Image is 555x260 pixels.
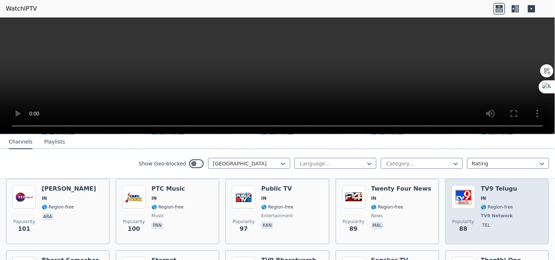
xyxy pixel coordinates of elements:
span: 101 [18,225,30,233]
span: Popularity [343,219,365,225]
p: mal [371,222,383,229]
span: IN [371,195,377,201]
span: 88 [460,225,468,233]
p: ara [42,213,53,220]
img: Public TV [232,185,255,209]
h6: [PERSON_NAME] [42,185,96,192]
span: IN [42,195,47,201]
p: kan [261,222,273,229]
span: IN [261,195,267,201]
span: IN [481,195,487,201]
span: 🌎 Region-free [481,204,513,210]
span: 🌎 Region-free [151,204,184,210]
h6: TV9 Telugu [481,185,517,192]
button: Channels [9,135,33,149]
span: 🌎 Region-free [261,204,293,210]
span: news [371,213,383,219]
p: tel [481,222,492,229]
span: 🌎 Region-free [371,204,404,210]
span: entertainment [261,213,293,219]
span: 97 [240,225,248,233]
img: PTC Music [122,185,146,209]
span: 100 [128,225,140,233]
span: Popularity [13,219,35,225]
span: Popularity [233,219,255,225]
p: pan [151,222,163,229]
span: 🌎 Region-free [42,204,74,210]
h6: Twenty Four News [371,185,432,192]
span: Popularity [123,219,145,225]
img: Twenty Four News [342,185,365,209]
span: Popularity [453,219,475,225]
img: TV9 Telugu [452,185,475,209]
button: Playlists [44,135,65,149]
img: Zee Alwan [12,185,36,209]
h6: PTC Music [151,185,185,192]
span: 89 [349,225,357,233]
span: music [151,213,164,219]
a: WatchIPTV [6,4,37,13]
span: TV9 Network [481,213,513,219]
h6: Public TV [261,185,293,192]
label: Show Geo-blocked [139,160,186,167]
span: IN [151,195,157,201]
